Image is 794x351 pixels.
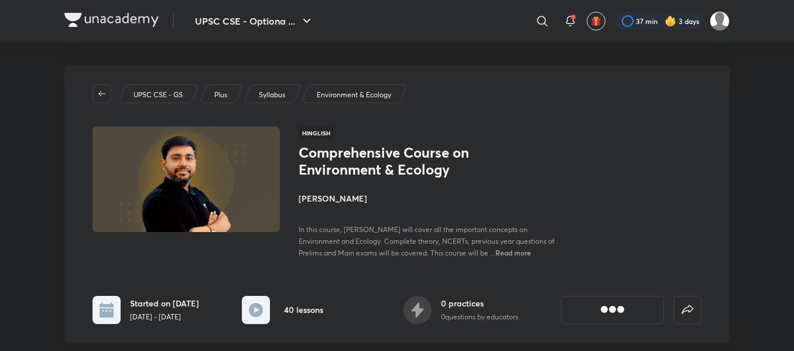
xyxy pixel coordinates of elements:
p: Syllabus [259,90,285,100]
img: streak [665,15,676,27]
a: Plus [213,90,230,100]
h4: [PERSON_NAME] [299,192,561,205]
img: Company Logo [64,13,159,27]
a: Environment & Ecology [315,90,393,100]
h6: 40 lessons [284,304,323,316]
img: avatar [591,16,601,26]
span: Read more [495,248,531,257]
a: UPSC CSE - GS [132,90,185,100]
a: Syllabus [257,90,288,100]
p: Environment & Ecology [317,90,391,100]
h1: Comprehensive Course on Environment & Ecology [299,144,490,178]
button: avatar [587,12,605,30]
button: UPSC CSE - Optiona ... [188,9,321,33]
p: UPSC CSE - GS [134,90,183,100]
p: Plus [214,90,227,100]
span: In this course, [PERSON_NAME] will cover all the important concepts on Environment and Ecology. C... [299,225,555,257]
button: false [673,296,701,324]
span: Hinglish [299,127,334,139]
img: Gayatri L [710,11,730,31]
h6: 0 practices [441,297,518,309]
h6: Started on [DATE] [130,297,199,309]
p: 0 questions by educators [441,312,518,322]
p: [DATE] - [DATE] [130,312,199,322]
a: Company Logo [64,13,159,30]
button: [object Object] [561,296,664,324]
img: Thumbnail [91,125,282,233]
